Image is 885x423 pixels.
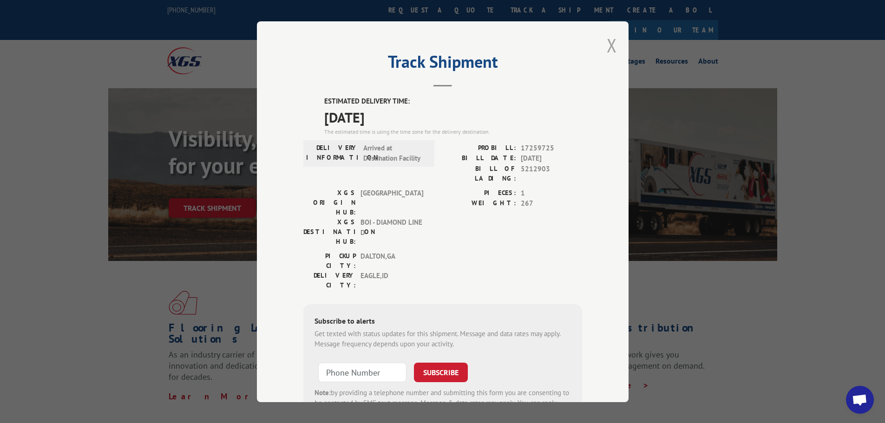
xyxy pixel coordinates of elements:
[521,143,582,153] span: 17259725
[303,188,356,217] label: XGS ORIGIN HUB:
[324,106,582,127] span: [DATE]
[303,217,356,246] label: XGS DESTINATION HUB:
[361,188,423,217] span: [GEOGRAPHIC_DATA]
[318,362,406,382] input: Phone Number
[846,386,874,414] div: Open chat
[303,270,356,290] label: DELIVERY CITY:
[324,127,582,136] div: The estimated time is using the time zone for the delivery destination.
[414,362,468,382] button: SUBSCRIBE
[315,315,571,328] div: Subscribe to alerts
[361,217,423,246] span: BOI - DIAMOND LINE D
[361,270,423,290] span: EAGLE , ID
[361,251,423,270] span: DALTON , GA
[443,143,516,153] label: PROBILL:
[521,153,582,164] span: [DATE]
[324,96,582,107] label: ESTIMATED DELIVERY TIME:
[303,55,582,73] h2: Track Shipment
[315,387,571,419] div: by providing a telephone number and submitting this form you are consenting to be contacted by SM...
[315,388,331,397] strong: Note:
[443,198,516,209] label: WEIGHT:
[521,163,582,183] span: 5212903
[607,33,617,58] button: Close modal
[443,188,516,198] label: PIECES:
[363,143,426,163] span: Arrived at Destination Facility
[303,251,356,270] label: PICKUP CITY:
[315,328,571,349] div: Get texted with status updates for this shipment. Message and data rates may apply. Message frequ...
[443,153,516,164] label: BILL DATE:
[443,163,516,183] label: BILL OF LADING:
[306,143,359,163] label: DELIVERY INFORMATION:
[521,198,582,209] span: 267
[521,188,582,198] span: 1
